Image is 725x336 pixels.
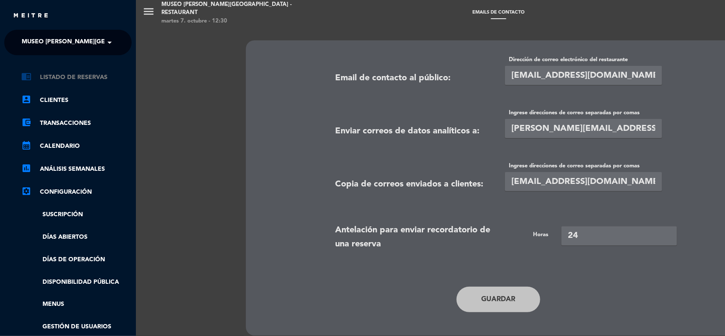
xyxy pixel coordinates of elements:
a: chrome_reader_modeListado de Reservas [21,72,132,82]
a: Días de Operación [21,255,132,265]
a: calendar_monthCalendario [21,141,132,151]
i: assessment [21,163,31,173]
a: Gestión de usuarios [21,322,132,332]
i: settings_applications [21,186,31,196]
a: Menus [21,299,132,309]
i: account_balance_wallet [21,117,31,127]
a: account_boxClientes [21,95,132,105]
a: Suscripción [21,210,132,220]
i: chrome_reader_mode [21,71,31,82]
i: account_box [21,94,31,104]
a: Disponibilidad pública [21,277,132,287]
a: Configuración [21,187,132,197]
a: assessmentANÁLISIS SEMANALES [21,164,132,174]
a: account_balance_walletTransacciones [21,118,132,128]
img: MEITRE [13,13,49,19]
span: Museo [PERSON_NAME][GEOGRAPHIC_DATA] - Restaurant [22,34,201,51]
i: calendar_month [21,140,31,150]
a: Días abiertos [21,232,132,242]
